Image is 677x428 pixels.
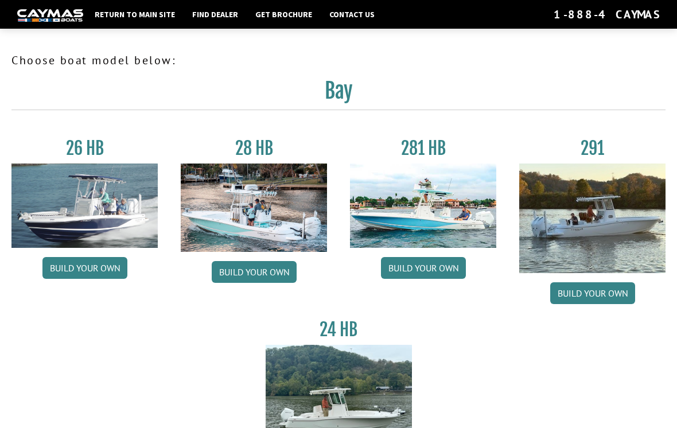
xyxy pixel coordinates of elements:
[519,164,666,273] img: 291_Thumbnail.jpg
[350,164,496,248] img: 28-hb-twin.jpg
[186,7,244,22] a: Find Dealer
[89,7,181,22] a: Return to main site
[250,7,318,22] a: Get Brochure
[350,138,496,159] h3: 281 HB
[324,7,380,22] a: Contact Us
[17,9,83,21] img: white-logo-c9c8dbefe5ff5ceceb0f0178aa75bf4bb51f6bca0971e226c86eb53dfe498488.png
[519,138,666,159] h3: 291
[181,138,327,159] h3: 28 HB
[181,164,327,252] img: 28_hb_thumbnail_for_caymas_connect.jpg
[554,7,660,22] div: 1-888-4CAYMAS
[42,257,127,279] a: Build your own
[11,52,666,69] p: Choose boat model below:
[266,319,412,340] h3: 24 HB
[212,261,297,283] a: Build your own
[11,164,158,248] img: 26_new_photo_resized.jpg
[11,138,158,159] h3: 26 HB
[381,257,466,279] a: Build your own
[11,78,666,110] h2: Bay
[550,282,635,304] a: Build your own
